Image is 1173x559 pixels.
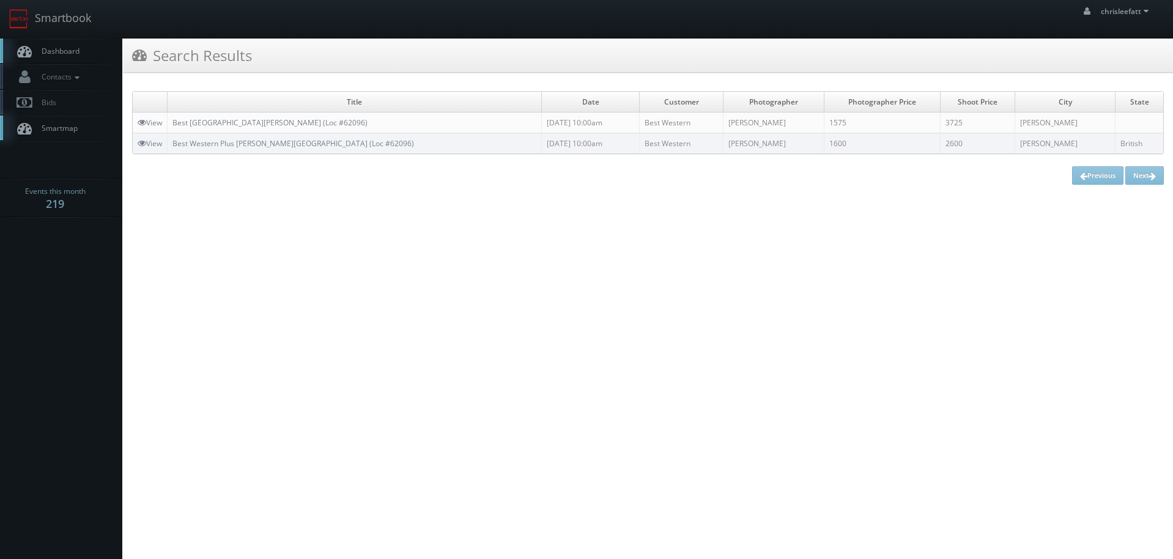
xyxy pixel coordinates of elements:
[824,133,940,154] td: 1600
[9,9,29,29] img: smartbook-logo.png
[541,113,639,133] td: [DATE] 10:00am
[168,92,542,113] td: Title
[1116,133,1163,154] td: British
[640,133,723,154] td: Best Western
[172,117,368,128] a: Best [GEOGRAPHIC_DATA][PERSON_NAME] (Loc #62096)
[940,113,1015,133] td: 3725
[35,46,80,56] span: Dashboard
[35,97,56,108] span: Bids
[723,113,824,133] td: [PERSON_NAME]
[138,117,162,128] a: View
[723,133,824,154] td: [PERSON_NAME]
[1015,133,1116,154] td: [PERSON_NAME]
[1015,92,1116,113] td: City
[25,185,86,198] span: Events this month
[640,92,723,113] td: Customer
[1101,6,1152,17] span: chrisleefatt
[541,92,639,113] td: Date
[35,72,83,82] span: Contacts
[824,113,940,133] td: 1575
[132,45,252,66] h3: Search Results
[35,123,78,133] span: Smartmap
[723,92,824,113] td: Photographer
[824,92,940,113] td: Photographer Price
[1015,113,1116,133] td: [PERSON_NAME]
[138,138,162,149] a: View
[172,138,414,149] a: Best Western Plus [PERSON_NAME][GEOGRAPHIC_DATA] (Loc #62096)
[46,196,64,211] strong: 219
[940,92,1015,113] td: Shoot Price
[640,113,723,133] td: Best Western
[541,133,639,154] td: [DATE] 10:00am
[1116,92,1163,113] td: State
[940,133,1015,154] td: 2600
